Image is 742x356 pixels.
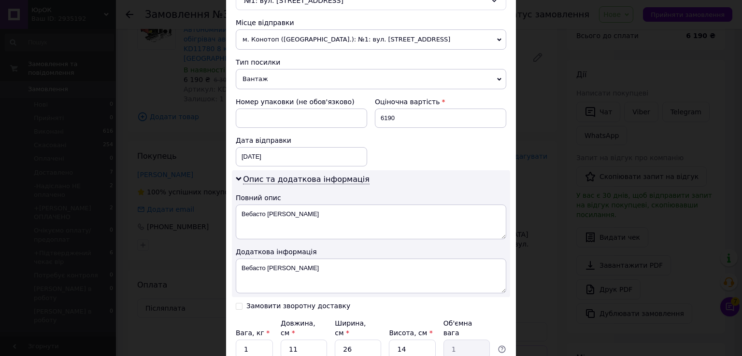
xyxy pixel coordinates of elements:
div: Дата відправки [236,136,367,145]
span: Вантаж [236,69,506,89]
span: Місце відправки [236,19,294,27]
textarea: Вебасто [PERSON_NAME] [236,205,506,239]
label: Вага, кг [236,329,270,337]
label: Довжина, см [281,319,315,337]
div: Оціночна вартість [375,97,506,107]
div: Об'ємна вага [443,318,490,338]
textarea: Вебасто [PERSON_NAME] [236,259,506,293]
div: Додаткова інформація [236,247,506,257]
div: Повний опис [236,193,506,203]
div: Номер упаковки (не обов'язково) [236,97,367,107]
div: Замовити зворотну доставку [246,302,350,310]
span: Опис та додаткова інформація [243,175,370,184]
label: Висота, см [389,329,432,337]
span: м. Конотоп ([GEOGRAPHIC_DATA].): №1: вул. [STREET_ADDRESS] [236,29,506,50]
span: Тип посилки [236,58,280,66]
label: Ширина, см [335,319,366,337]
